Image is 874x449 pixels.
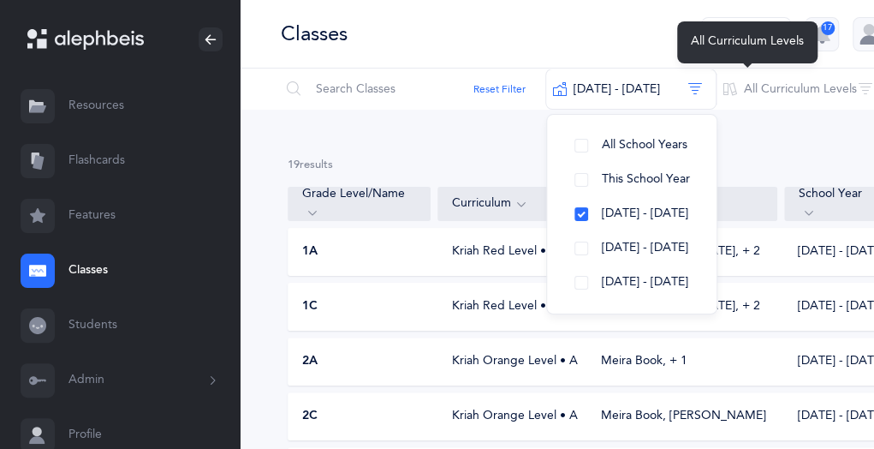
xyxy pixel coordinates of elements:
div: Curriculum [452,195,566,213]
span: 2C [302,408,318,425]
span: [DATE] - [DATE] [602,207,688,220]
button: 17 [805,17,839,51]
button: [DATE] - [DATE] [545,69,716,110]
div: 17 [821,21,835,35]
span: 1C [302,298,318,315]
button: [DATE] - [DATE] [561,231,703,266]
span: 1A [302,243,318,260]
div: Kriah Red Level • A [438,298,581,315]
span: This School Year [602,172,690,186]
button: [DATE] - [DATE] [561,197,703,231]
div: Meira Book‪, + 1‬ [601,353,687,370]
div: Grade Level/Name [302,186,416,222]
div: Classes [281,20,348,48]
button: Reset Filter [473,81,526,97]
button: All School Years [561,129,703,163]
input: Search Classes [280,69,546,110]
span: All School Years [602,138,687,152]
span: results [300,159,333,171]
span: 2A [302,353,318,370]
span: [DATE] - [DATE] [602,241,688,254]
div: Kriah Orange Level • A [438,408,581,425]
span: [DATE] - [DATE] [602,275,688,289]
div: Meira Book, [PERSON_NAME] [601,408,764,425]
div: Kriah Red Level • A [438,243,581,260]
button: [DATE] - [DATE] [561,266,703,300]
div: Kriah Orange Level • A [438,353,581,370]
div: School Year [799,186,865,222]
button: This School Year [561,163,703,197]
div: All Curriculum Levels [677,21,818,63]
